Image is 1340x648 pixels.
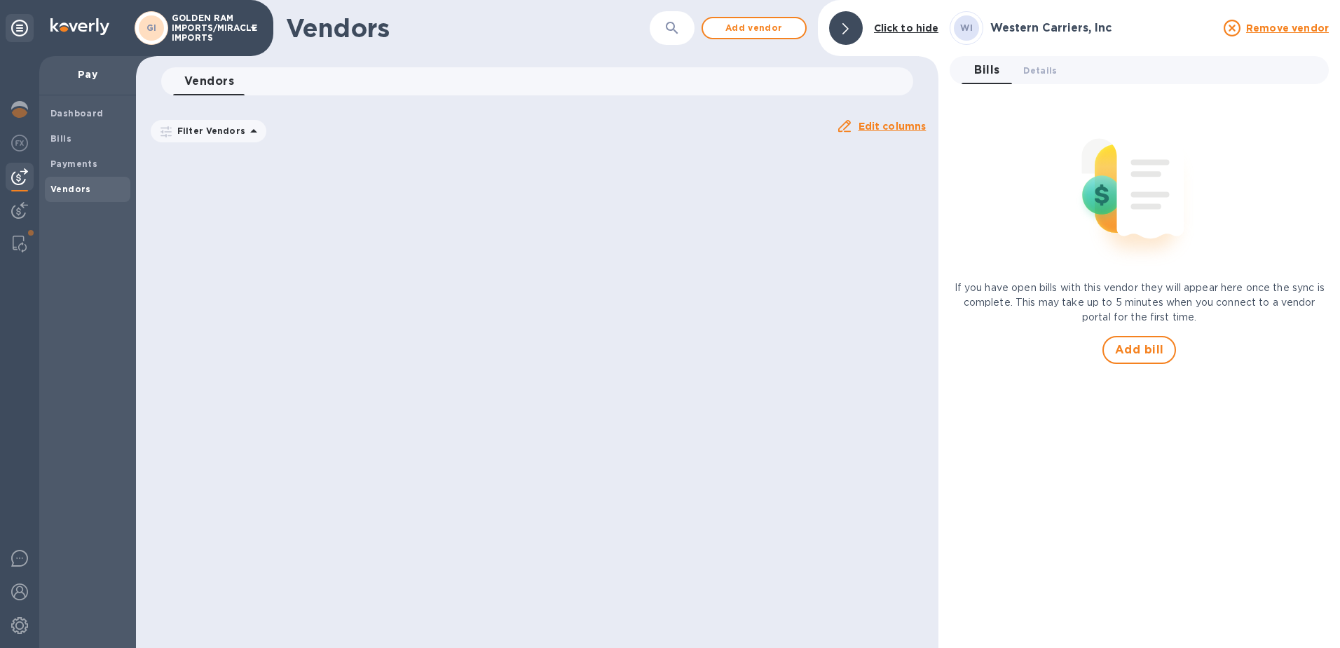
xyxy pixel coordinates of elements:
[859,121,927,132] u: Edit columns
[11,135,28,151] img: Foreign exchange
[1115,342,1164,358] span: Add bill
[184,72,234,91] span: Vendors
[50,108,104,119] b: Dashboard
[874,22,939,34] b: Click to hide
[950,281,1329,325] p: If you have open bills with this vendor they will appear here once the sync is complete. This may...
[172,13,242,43] p: GOLDEN RAM IMPORTS/MIRACLE IMPORTS
[50,133,71,144] b: Bills
[50,67,125,81] p: Pay
[960,22,973,33] b: WI
[146,22,157,33] b: GI
[50,184,91,194] b: Vendors
[1023,63,1057,78] span: Details
[286,13,650,43] h1: Vendors
[702,17,807,39] button: Add vendor
[714,20,794,36] span: Add vendor
[990,22,1215,35] h3: Western Carriers, Inc
[50,18,109,35] img: Logo
[172,125,245,137] p: Filter Vendors
[1102,336,1177,364] button: Add bill
[1246,22,1329,34] u: Remove vendor
[974,60,999,80] span: Bills
[50,158,97,169] b: Payments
